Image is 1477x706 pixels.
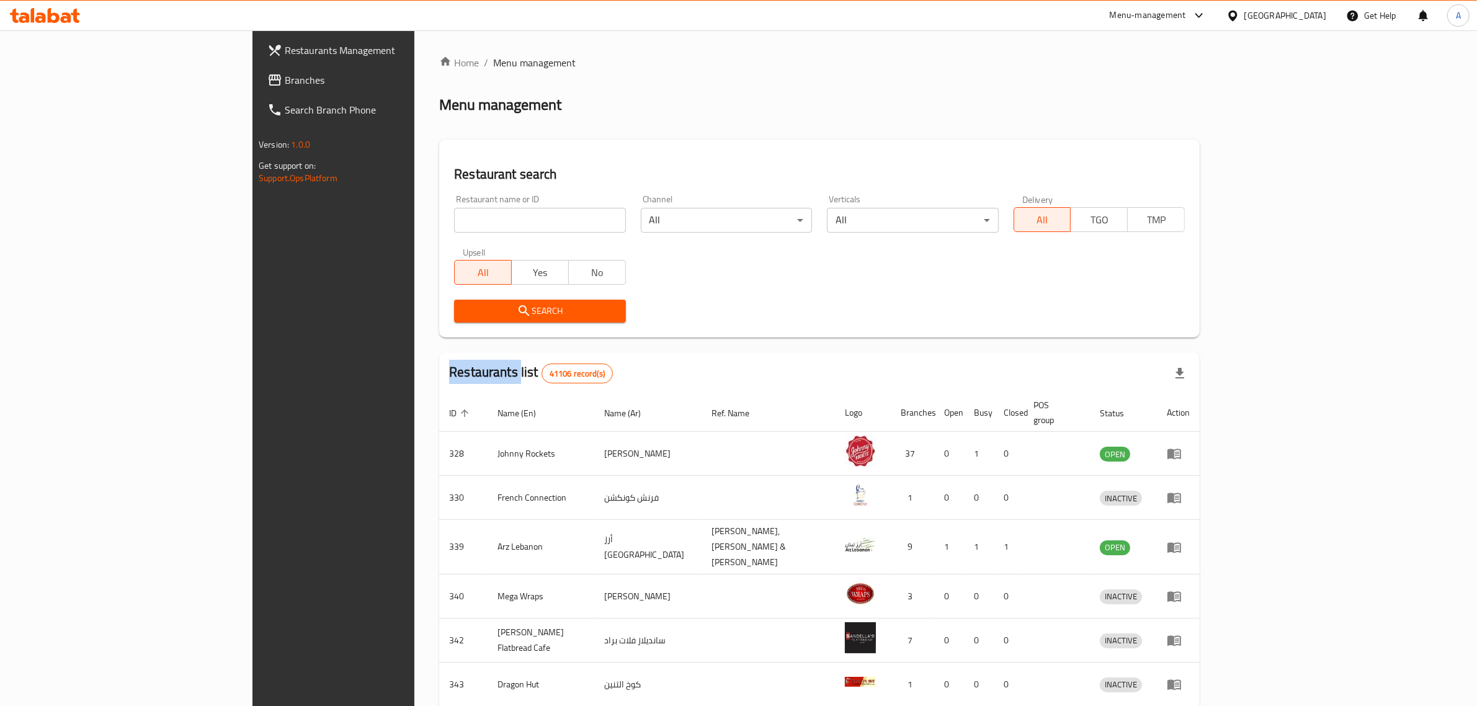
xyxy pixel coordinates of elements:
span: TMP [1133,211,1180,229]
button: All [454,260,512,285]
span: Yes [517,264,564,282]
span: Version: [259,136,289,153]
td: Arz Lebanon [488,520,594,574]
th: Action [1157,394,1200,432]
button: No [568,260,626,285]
a: Search Branch Phone [257,95,499,125]
div: Menu [1167,446,1190,461]
span: INACTIVE [1100,491,1142,506]
td: 7 [891,619,934,663]
span: Status [1100,406,1140,421]
h2: Restaurants list [449,363,613,383]
div: Menu [1167,589,1190,604]
span: INACTIVE [1100,633,1142,648]
td: 0 [964,619,994,663]
span: TGO [1076,211,1123,229]
div: Menu-management [1110,8,1186,23]
img: French Connection [845,480,876,511]
span: Search [464,303,615,319]
span: A [1456,9,1461,22]
span: Branches [285,73,489,87]
img: Arz Lebanon [845,529,876,560]
div: All [827,208,998,233]
button: TGO [1070,207,1128,232]
th: Branches [891,394,934,432]
div: Menu [1167,490,1190,505]
a: Support.OpsPlatform [259,170,337,186]
button: TMP [1127,207,1185,232]
div: All [641,208,812,233]
th: Closed [994,394,1024,432]
span: OPEN [1100,447,1130,462]
td: 1 [934,520,964,574]
nav: breadcrumb [439,55,1200,70]
span: ID [449,406,473,421]
td: 0 [964,574,994,619]
span: OPEN [1100,540,1130,555]
button: All [1014,207,1071,232]
td: 0 [994,574,1024,619]
div: [GEOGRAPHIC_DATA] [1244,9,1326,22]
td: [PERSON_NAME] [594,574,702,619]
span: INACTIVE [1100,589,1142,604]
span: INACTIVE [1100,677,1142,692]
span: 1.0.0 [291,136,310,153]
h2: Restaurant search [454,165,1185,184]
td: [PERSON_NAME] [594,432,702,476]
img: Mega Wraps [845,578,876,609]
td: 1 [964,432,994,476]
span: POS group [1033,398,1075,427]
td: 0 [934,619,964,663]
span: Get support on: [259,158,316,174]
a: Branches [257,65,499,95]
td: أرز [GEOGRAPHIC_DATA] [594,520,702,574]
span: All [460,264,507,282]
td: سانديلاز فلات براد [594,619,702,663]
td: فرنش كونكشن [594,476,702,520]
span: Search Branch Phone [285,102,489,117]
td: 0 [934,574,964,619]
td: 0 [994,619,1024,663]
th: Open [934,394,964,432]
td: 3 [891,574,934,619]
button: Search [454,300,625,323]
input: Search for restaurant name or ID.. [454,208,625,233]
button: Yes [511,260,569,285]
td: 0 [934,476,964,520]
td: 0 [964,476,994,520]
td: 1 [994,520,1024,574]
span: Restaurants Management [285,43,489,58]
td: [PERSON_NAME] Flatbread Cafe [488,619,594,663]
img: Johnny Rockets [845,436,876,467]
a: Restaurants Management [257,35,499,65]
td: 9 [891,520,934,574]
label: Upsell [463,248,486,256]
td: [PERSON_NAME],[PERSON_NAME] & [PERSON_NAME] [702,520,836,574]
td: 37 [891,432,934,476]
td: 0 [934,432,964,476]
td: 1 [964,520,994,574]
div: Export file [1165,359,1195,388]
div: Total records count [542,364,613,383]
span: Name (En) [498,406,552,421]
th: Busy [964,394,994,432]
td: Mega Wraps [488,574,594,619]
span: Menu management [493,55,576,70]
label: Delivery [1022,195,1053,203]
span: Ref. Name [712,406,766,421]
td: 0 [994,432,1024,476]
img: Sandella's Flatbread Cafe [845,622,876,653]
td: Johnny Rockets [488,432,594,476]
span: All [1019,211,1066,229]
div: Menu [1167,677,1190,692]
td: French Connection [488,476,594,520]
td: 0 [994,476,1024,520]
img: Dragon Hut [845,666,876,697]
h2: Menu management [439,95,561,115]
span: No [574,264,621,282]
